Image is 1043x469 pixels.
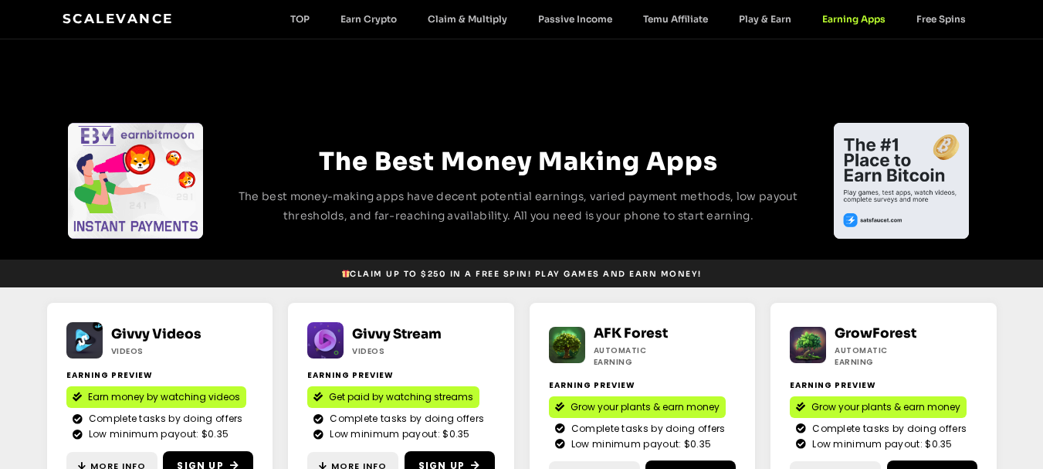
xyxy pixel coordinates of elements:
[275,13,981,25] nav: Menu
[549,379,737,391] h2: Earning Preview
[790,379,977,391] h2: Earning Preview
[835,325,916,342] a: GrowForest
[232,187,805,226] p: The best money-making apps have decent potential earnings, varied payment methods, low payout thr...
[325,13,412,25] a: Earn Crypto
[835,345,928,368] h2: Automatic earning
[412,13,523,25] a: Claim & Multiply
[807,13,901,25] a: Earning Apps
[66,369,254,381] h2: Earning Preview
[342,270,350,277] img: 🎁
[901,13,981,25] a: Free Spins
[571,400,720,414] span: Grow your plants & earn money
[790,396,967,418] a: Grow your plants & earn money
[594,325,668,342] a: AFK Forest
[66,386,246,408] a: Earn money by watching videos
[111,326,201,342] a: Givvy Videos
[352,345,445,357] h2: Videos
[88,390,240,404] span: Earn money by watching videos
[834,123,969,239] div: 1 / 4
[811,400,960,414] span: Grow your plants & earn money
[808,422,967,436] span: Complete tasks by doing offers
[341,268,702,280] span: Claim up to $250 in a free spin! Play games and earn money!
[68,123,203,239] div: 1 / 4
[335,264,708,284] a: 🎁Claim up to $250 in a free spin! Play games and earn money!
[523,13,628,25] a: Passive Income
[85,412,243,426] span: Complete tasks by doing offers
[68,123,203,239] div: Slides
[352,326,442,342] a: Givvy Stream
[594,345,687,368] h2: Automatic earning
[63,11,174,26] a: Scalevance
[329,390,473,404] span: Get paid by watching streams
[723,13,807,25] a: Play & Earn
[567,422,726,436] span: Complete tasks by doing offers
[307,369,495,381] h2: Earning Preview
[85,427,229,441] span: Low minimum payout: $0.35
[275,13,325,25] a: TOP
[549,396,726,418] a: Grow your plants & earn money
[307,386,479,408] a: Get paid by watching streams
[232,142,805,181] h2: The Best Money Making Apps
[834,123,969,239] div: Slides
[326,412,484,426] span: Complete tasks by doing offers
[808,437,953,451] span: Low minimum payout: $0.35
[326,427,470,441] span: Low minimum payout: $0.35
[567,437,712,451] span: Low minimum payout: $0.35
[111,345,205,357] h2: Videos
[628,13,723,25] a: Temu Affiliate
